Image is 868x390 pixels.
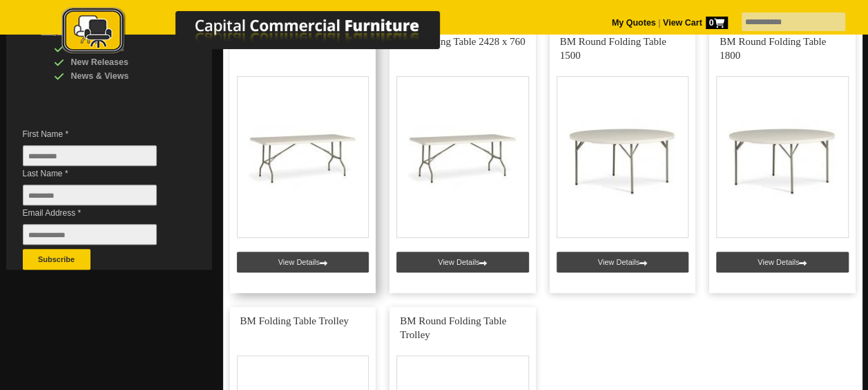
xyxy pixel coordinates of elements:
[660,18,727,28] a: View Cart0
[706,17,728,29] span: 0
[23,167,177,180] span: Last Name *
[23,7,507,62] a: Capital Commercial Furniture Logo
[23,7,507,57] img: Capital Commercial Furniture Logo
[612,18,656,28] a: My Quotes
[23,206,177,220] span: Email Address *
[23,145,157,166] input: First Name *
[23,224,157,245] input: Email Address *
[23,185,157,205] input: Last Name *
[23,127,177,141] span: First Name *
[54,69,185,83] div: News & Views
[663,18,728,28] strong: View Cart
[23,249,90,270] button: Subscribe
